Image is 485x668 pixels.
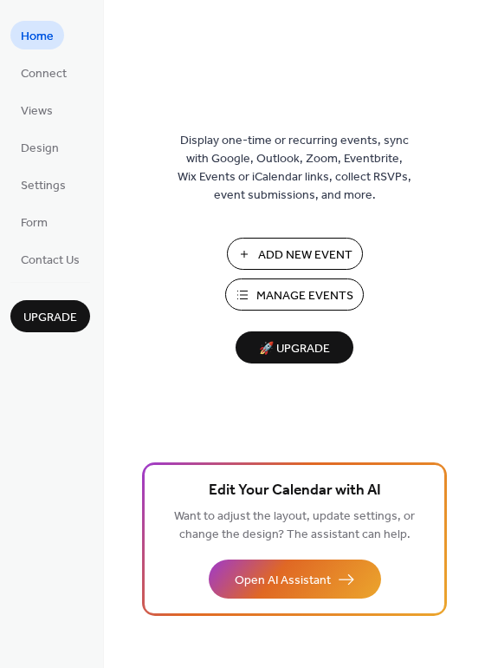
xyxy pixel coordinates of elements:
[10,133,69,161] a: Design
[10,207,58,236] a: Form
[21,177,66,195] span: Settings
[21,28,54,46] span: Home
[23,309,77,327] span: Upgrade
[256,287,353,305] span: Manage Events
[225,278,364,311] button: Manage Events
[21,252,80,270] span: Contact Us
[21,214,48,232] span: Form
[10,300,90,332] button: Upgrade
[236,331,353,363] button: 🚀 Upgrade
[21,65,67,83] span: Connect
[10,245,90,273] a: Contact Us
[10,170,76,199] a: Settings
[178,132,411,205] span: Display one-time or recurring events, sync with Google, Outlook, Zoom, Eventbrite, Wix Events or ...
[174,505,415,547] span: Want to adjust the layout, update settings, or change the design? The assistant can help.
[21,102,53,121] span: Views
[235,572,331,590] span: Open AI Assistant
[10,95,63,124] a: Views
[258,246,352,265] span: Add New Event
[209,560,381,599] button: Open AI Assistant
[10,21,64,49] a: Home
[21,140,59,158] span: Design
[227,238,363,270] button: Add New Event
[246,337,343,361] span: 🚀 Upgrade
[209,479,381,503] span: Edit Your Calendar with AI
[10,58,77,87] a: Connect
